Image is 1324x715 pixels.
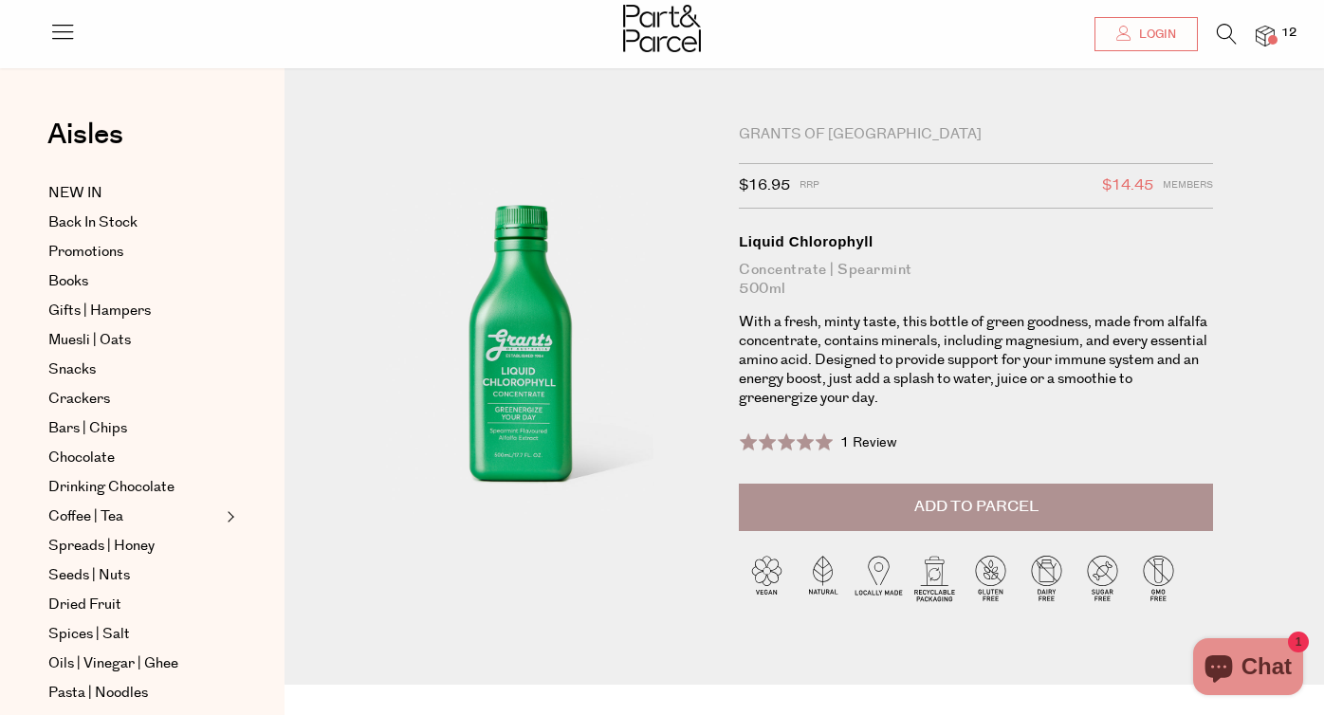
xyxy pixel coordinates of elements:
span: Dried Fruit [48,594,121,616]
span: Coffee | Tea [48,505,123,528]
span: Pasta | Noodles [48,682,148,705]
p: With a fresh, minty taste, this bottle of green goodness, made from alfalfa concentrate, contains... [739,313,1213,408]
img: P_P-ICONS-Live_Bec_V11_Sugar_Free.svg [1075,550,1131,606]
a: Drinking Chocolate [48,476,221,499]
a: Seeds | Nuts [48,564,221,587]
a: Spices | Salt [48,623,221,646]
span: $14.45 [1102,174,1153,198]
span: Oils | Vinegar | Ghee [48,652,178,675]
span: Spreads | Honey [48,535,155,558]
div: Liquid Chlorophyll [739,232,1213,251]
img: Liquid Chlorophyll [341,125,710,560]
span: 1 Review [840,433,897,452]
img: P_P-ICONS-Live_Bec_V11_GMO_Free.svg [1131,550,1186,606]
span: Gifts | Hampers [48,300,151,322]
span: $16.95 [739,174,790,198]
a: Muesli | Oats [48,329,221,352]
span: Spices | Salt [48,623,130,646]
span: Login [1134,27,1176,43]
a: Spreads | Honey [48,535,221,558]
a: Back In Stock [48,211,221,234]
div: Grants of [GEOGRAPHIC_DATA] [739,125,1213,144]
a: Snacks [48,358,221,381]
a: Dried Fruit [48,594,221,616]
a: Bars | Chips [48,417,221,440]
span: Crackers [48,388,110,411]
span: Promotions [48,241,123,264]
a: 12 [1256,26,1275,46]
span: Snacks [48,358,96,381]
span: Chocolate [48,447,115,469]
span: Back In Stock [48,211,138,234]
span: Drinking Chocolate [48,476,175,499]
a: Aisles [47,120,123,168]
a: NEW IN [48,182,221,205]
span: Bars | Chips [48,417,127,440]
img: P_P-ICONS-Live_Bec_V11_Gluten_Free.svg [963,550,1019,606]
span: Add to Parcel [914,496,1039,518]
button: Add to Parcel [739,484,1213,531]
img: P_P-ICONS-Live_Bec_V11_Dairy_Free.svg [1019,550,1075,606]
button: Expand/Collapse Coffee | Tea [222,505,235,528]
a: Oils | Vinegar | Ghee [48,652,221,675]
a: Pasta | Noodles [48,682,221,705]
img: P_P-ICONS-Live_Bec_V11_Natural.svg [795,550,851,606]
a: Chocolate [48,447,221,469]
a: Crackers [48,388,221,411]
img: P_P-ICONS-Live_Bec_V11_Locally_Made_2.svg [851,550,907,606]
span: NEW IN [48,182,102,205]
img: P_P-ICONS-Live_Bec_V11_Vegan.svg [739,550,795,606]
span: Members [1163,174,1213,198]
div: Concentrate | Spearmint 500ml [739,261,1213,299]
img: Part&Parcel [623,5,701,52]
a: Gifts | Hampers [48,300,221,322]
a: Promotions [48,241,221,264]
a: Books [48,270,221,293]
inbox-online-store-chat: Shopify online store chat [1187,638,1309,700]
img: P_P-ICONS-Live_Bec_V11_Recyclable_Packaging.svg [907,550,963,606]
span: Aisles [47,114,123,156]
span: Books [48,270,88,293]
span: RRP [800,174,819,198]
span: Seeds | Nuts [48,564,130,587]
span: 12 [1277,25,1301,42]
span: Muesli | Oats [48,329,131,352]
a: Coffee | Tea [48,505,221,528]
a: Login [1094,17,1198,51]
